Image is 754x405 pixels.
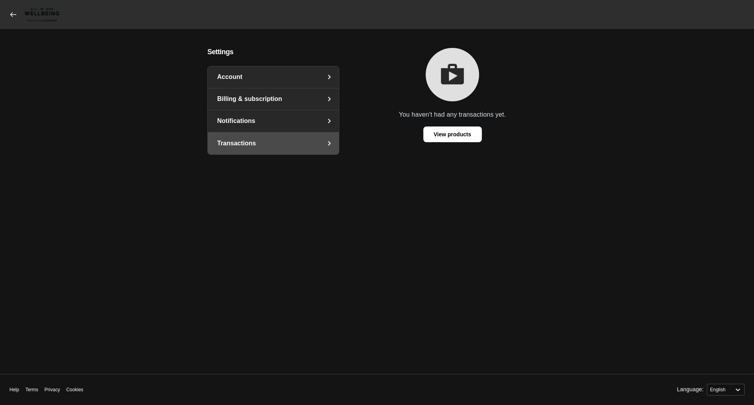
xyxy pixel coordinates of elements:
[707,384,745,396] select: Language:
[6,381,22,399] a: Help
[423,126,482,142] a: View products
[208,110,339,132] a: Notifications
[208,66,339,88] a: Account
[22,381,42,399] a: Terms
[208,88,339,110] a: Billing & subscription
[399,101,506,126] span: You haven't had any transactions yet.
[9,6,62,23] a: CARAVAN
[434,127,471,142] span: View products
[22,6,62,23] img: CARAVAN
[207,66,339,155] nav: settings
[208,132,339,154] a: Transactions
[41,381,63,399] a: Privacy
[207,48,339,57] h4: Settings
[63,381,86,399] a: Cookies
[677,386,704,393] label: Language:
